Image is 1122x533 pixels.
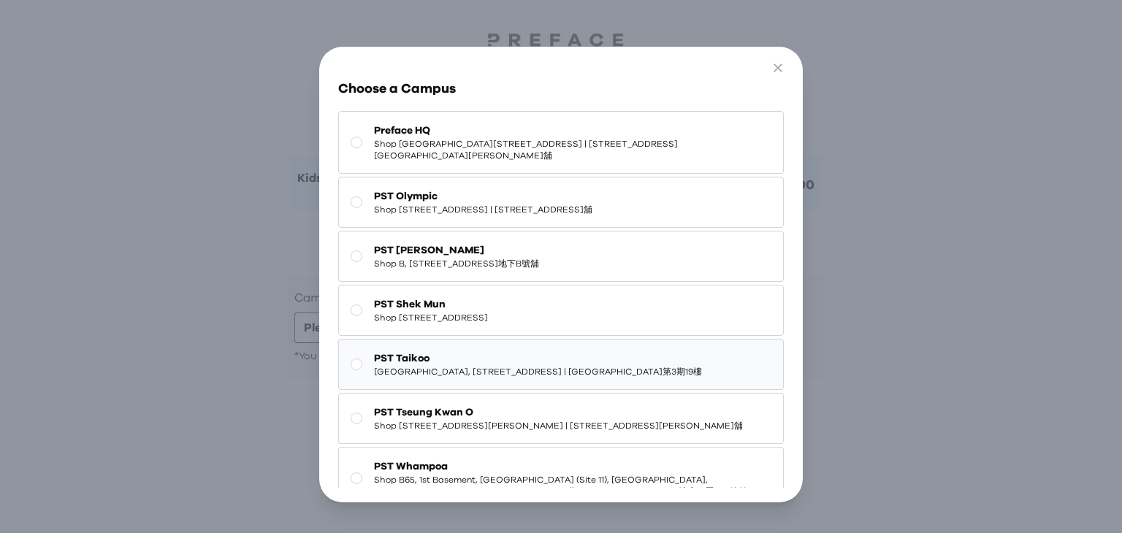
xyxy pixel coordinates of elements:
span: Shop [STREET_ADDRESS] | [STREET_ADDRESS]舖 [374,204,592,215]
button: PST OlympicShop [STREET_ADDRESS] | [STREET_ADDRESS]舖 [338,177,784,228]
span: PST Taikoo [374,351,702,366]
span: PST Olympic [374,189,592,204]
span: Shop [STREET_ADDRESS][PERSON_NAME] | [STREET_ADDRESS][PERSON_NAME]舖 [374,420,743,432]
h3: Choose a Campus [338,79,784,99]
span: Shop [GEOGRAPHIC_DATA][STREET_ADDRESS] | [STREET_ADDRESS][GEOGRAPHIC_DATA][PERSON_NAME]舖 [374,138,771,161]
span: PST Whampoa [374,459,771,474]
button: PST Shek MunShop [STREET_ADDRESS] [338,285,784,336]
button: PST Taikoo[GEOGRAPHIC_DATA], [STREET_ADDRESS] | [GEOGRAPHIC_DATA]第3期19樓 [338,339,784,390]
span: Shop B, [STREET_ADDRESS]地下B號舖 [374,258,539,269]
span: PST Tseung Kwan O [374,405,743,420]
span: Preface HQ [374,123,771,138]
span: PST Shek Mun [374,297,488,312]
button: Preface HQShop [GEOGRAPHIC_DATA][STREET_ADDRESS] | [STREET_ADDRESS][GEOGRAPHIC_DATA][PERSON_NAME]舖 [338,111,784,174]
span: PST [PERSON_NAME] [374,243,539,258]
button: PST Tseung Kwan OShop [STREET_ADDRESS][PERSON_NAME] | [STREET_ADDRESS][PERSON_NAME]舖 [338,393,784,444]
button: PST [PERSON_NAME]Shop B, [STREET_ADDRESS]地下B號舖 [338,231,784,282]
span: Shop B65, 1st Basement, [GEOGRAPHIC_DATA] (Site 11), [GEOGRAPHIC_DATA], [GEOGRAPHIC_DATA] | [GEOG... [374,474,771,497]
button: PST WhampoaShop B65, 1st Basement, [GEOGRAPHIC_DATA] (Site 11), [GEOGRAPHIC_DATA], [GEOGRAPHIC_DA... [338,447,784,510]
span: Shop [STREET_ADDRESS] [374,312,488,323]
span: [GEOGRAPHIC_DATA], [STREET_ADDRESS] | [GEOGRAPHIC_DATA]第3期19樓 [374,366,702,377]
